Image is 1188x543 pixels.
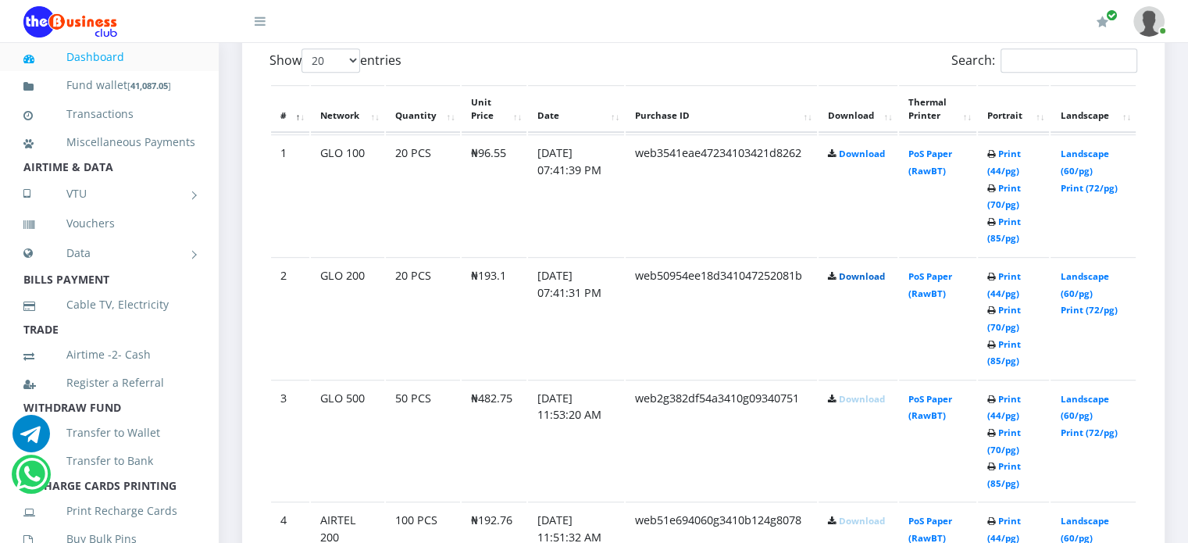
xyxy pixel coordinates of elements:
[1097,16,1108,28] i: Renew/Upgrade Subscription
[1060,393,1108,422] a: Landscape (60/pg)
[386,85,460,134] th: Quantity: activate to sort column ascending
[908,393,952,422] a: PoS Paper (RawBT)
[1060,304,1117,316] a: Print (72/pg)
[23,39,195,75] a: Dashboard
[528,134,624,255] td: [DATE] 07:41:39 PM
[271,85,309,134] th: #: activate to sort column descending
[1133,6,1165,37] img: User
[127,80,171,91] small: [ ]
[23,124,195,160] a: Miscellaneous Payments
[301,48,360,73] select: Showentries
[987,148,1021,177] a: Print (44/pg)
[987,270,1021,299] a: Print (44/pg)
[23,443,195,479] a: Transfer to Bank
[271,380,309,501] td: 3
[987,338,1021,367] a: Print (85/pg)
[311,257,384,378] td: GLO 200
[1060,270,1108,299] a: Landscape (60/pg)
[16,467,48,493] a: Chat for support
[899,85,976,134] th: Thermal Printer: activate to sort column ascending
[12,427,50,452] a: Chat for support
[462,380,526,501] td: ₦482.75
[626,257,816,378] td: web50954ee18d341047252081b
[626,380,816,501] td: web2g382df54a3410g09340751
[130,80,168,91] b: 41,087.05
[626,85,816,134] th: Purchase ID: activate to sort column ascending
[839,148,885,159] a: Download
[23,234,195,273] a: Data
[462,134,526,255] td: ₦96.55
[626,134,816,255] td: web3541eae47234103421d8262
[1051,85,1136,134] th: Landscape: activate to sort column ascending
[1060,427,1117,438] a: Print (72/pg)
[462,257,526,378] td: ₦193.1
[1060,182,1117,194] a: Print (72/pg)
[528,257,624,378] td: [DATE] 07:41:31 PM
[386,257,460,378] td: 20 PCS
[23,287,195,323] a: Cable TV, Electricity
[978,85,1050,134] th: Portrait: activate to sort column ascending
[951,48,1137,73] label: Search:
[23,174,195,213] a: VTU
[819,85,897,134] th: Download: activate to sort column ascending
[23,96,195,132] a: Transactions
[23,67,195,104] a: Fund wallet[41,087.05]
[987,460,1021,489] a: Print (85/pg)
[839,515,885,527] a: Download
[311,134,384,255] td: GLO 100
[386,380,460,501] td: 50 PCS
[987,182,1021,211] a: Print (70/pg)
[311,380,384,501] td: GLO 500
[23,6,117,38] img: Logo
[462,85,526,134] th: Unit Price: activate to sort column ascending
[23,205,195,241] a: Vouchers
[528,380,624,501] td: [DATE] 11:53:20 AM
[271,134,309,255] td: 1
[271,257,309,378] td: 2
[23,493,195,529] a: Print Recharge Cards
[1001,48,1137,73] input: Search:
[311,85,384,134] th: Network: activate to sort column ascending
[23,337,195,373] a: Airtime -2- Cash
[23,365,195,401] a: Register a Referral
[528,85,624,134] th: Date: activate to sort column ascending
[987,393,1021,422] a: Print (44/pg)
[839,270,885,282] a: Download
[1060,148,1108,177] a: Landscape (60/pg)
[23,415,195,451] a: Transfer to Wallet
[987,427,1021,455] a: Print (70/pg)
[839,393,885,405] a: Download
[269,48,401,73] label: Show entries
[908,270,952,299] a: PoS Paper (RawBT)
[987,304,1021,333] a: Print (70/pg)
[908,148,952,177] a: PoS Paper (RawBT)
[386,134,460,255] td: 20 PCS
[987,216,1021,245] a: Print (85/pg)
[1106,9,1118,21] span: Renew/Upgrade Subscription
